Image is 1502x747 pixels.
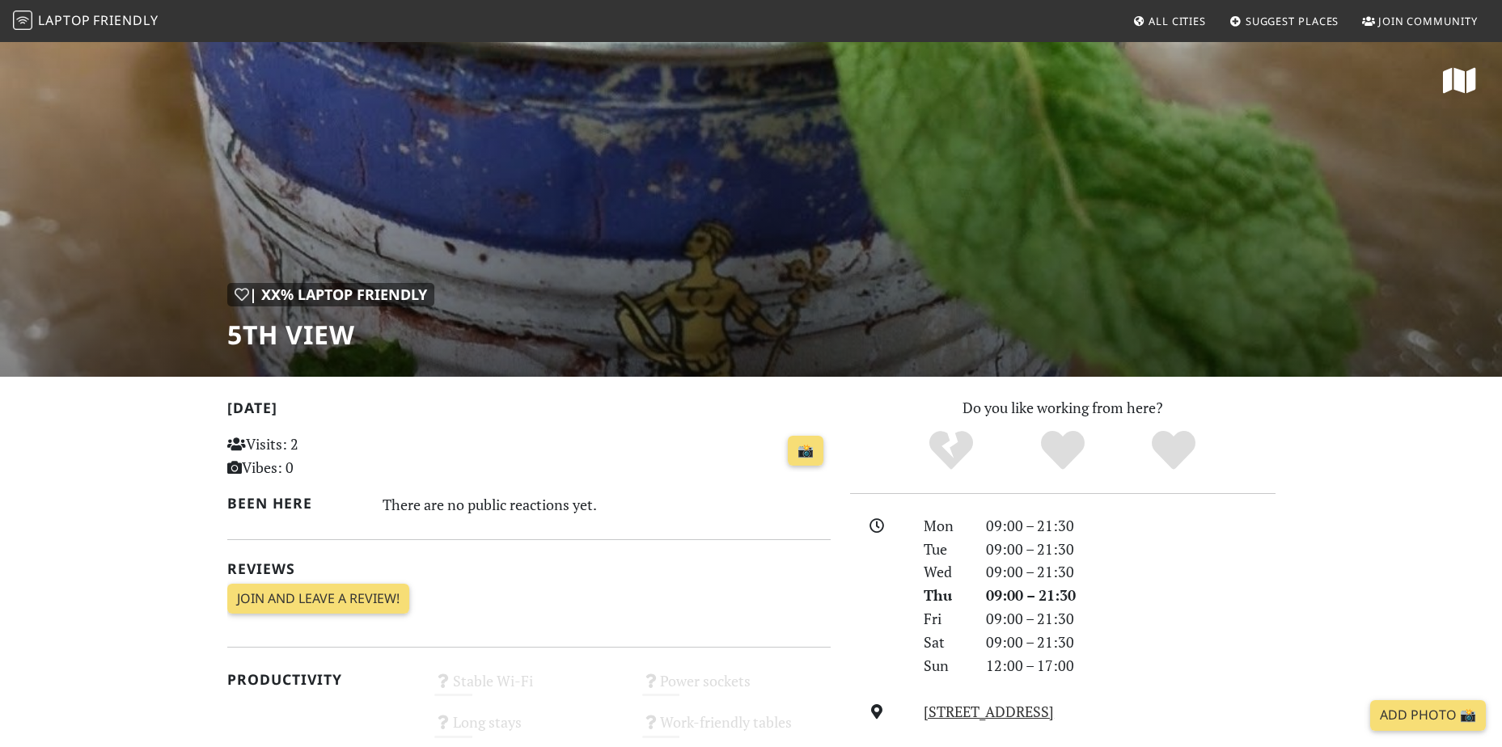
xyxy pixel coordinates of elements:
div: 09:00 – 21:30 [976,607,1285,631]
div: Wed [914,560,975,584]
img: LaptopFriendly [13,11,32,30]
div: 12:00 – 17:00 [976,654,1285,677]
a: LaptopFriendly LaptopFriendly [13,7,159,36]
div: Tue [914,538,975,561]
span: Friendly [93,11,158,29]
div: Power sockets [633,668,840,709]
div: There are no public reactions yet. [383,492,831,517]
p: Visits: 2 Vibes: 0 [227,433,416,479]
h2: [DATE] [227,399,831,423]
h2: Reviews [227,560,831,577]
a: Add Photo 📸 [1370,700,1486,731]
span: Laptop [38,11,91,29]
div: 09:00 – 21:30 [976,631,1285,654]
a: [STREET_ADDRESS] [924,702,1054,721]
div: 09:00 – 21:30 [976,584,1285,607]
a: 📸 [788,436,823,466]
div: Sun [914,654,975,677]
div: Fri [914,607,975,631]
a: Suggest Places [1223,6,1346,36]
div: 09:00 – 21:30 [976,560,1285,584]
a: Join Community [1356,6,1484,36]
div: Sat [914,631,975,654]
h1: 5th View [227,319,434,350]
div: No [895,428,1007,473]
div: 09:00 – 21:30 [976,514,1285,538]
div: Mon [914,514,975,538]
a: Join and leave a review! [227,584,409,614]
h2: Been here [227,495,364,512]
div: Yes [1007,428,1119,473]
a: All Cities [1126,6,1212,36]
span: Join Community [1378,14,1478,28]
div: 09:00 – 21:30 [976,538,1285,561]
div: Stable Wi-Fi [425,668,633,709]
div: Definitely! [1118,428,1229,473]
span: All Cities [1149,14,1206,28]
div: | XX% Laptop Friendly [227,283,434,306]
span: Suggest Places [1246,14,1339,28]
div: Thu [914,584,975,607]
p: Do you like working from here? [850,396,1276,420]
h2: Productivity [227,671,416,688]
